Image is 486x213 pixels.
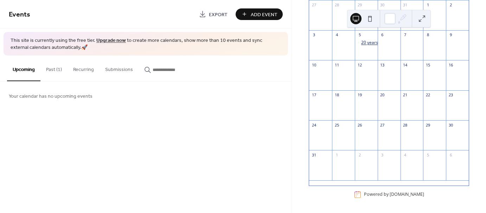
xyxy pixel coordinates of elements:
[361,40,392,46] div: 20 years of DVS
[9,93,92,100] span: Your calendar has no upcoming events
[96,36,126,45] a: Upgrade now
[448,152,453,157] div: 6
[403,92,408,98] div: 21
[448,122,453,128] div: 30
[311,2,316,8] div: 27
[311,92,316,98] div: 17
[251,11,277,18] span: Add Event
[357,32,362,38] div: 5
[403,32,408,38] div: 7
[448,2,453,8] div: 2
[390,192,424,198] a: [DOMAIN_NAME]
[357,152,362,157] div: 2
[7,56,40,81] button: Upcoming
[334,2,339,8] div: 28
[403,2,408,8] div: 31
[448,62,453,67] div: 16
[425,2,430,8] div: 1
[68,56,100,80] button: Recurring
[100,56,139,80] button: Submissions
[403,122,408,128] div: 28
[9,8,30,21] span: Events
[380,62,385,67] div: 13
[403,62,408,67] div: 14
[311,32,316,38] div: 3
[403,152,408,157] div: 4
[236,8,283,20] button: Add Event
[194,8,233,20] a: Export
[355,40,378,46] div: 20 years of DVS
[357,62,362,67] div: 12
[334,122,339,128] div: 25
[380,2,385,8] div: 30
[425,122,430,128] div: 29
[364,192,424,198] div: Powered by
[425,32,430,38] div: 8
[334,32,339,38] div: 4
[380,92,385,98] div: 20
[380,32,385,38] div: 6
[425,152,430,157] div: 5
[357,92,362,98] div: 19
[448,32,453,38] div: 9
[357,122,362,128] div: 26
[334,92,339,98] div: 18
[311,152,316,157] div: 31
[311,62,316,67] div: 10
[334,62,339,67] div: 11
[40,56,68,80] button: Past (1)
[11,37,281,51] span: This site is currently using the free tier. to create more calendars, show more than 10 events an...
[380,122,385,128] div: 27
[311,122,316,128] div: 24
[448,92,453,98] div: 23
[380,152,385,157] div: 3
[334,152,339,157] div: 1
[425,62,430,67] div: 15
[425,92,430,98] div: 22
[209,11,228,18] span: Export
[357,2,362,8] div: 29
